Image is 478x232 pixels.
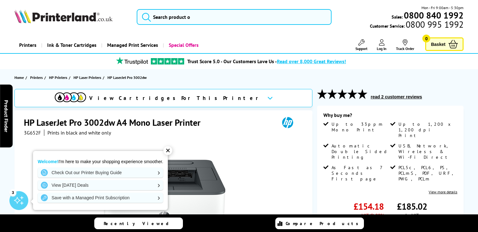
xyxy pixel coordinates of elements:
span: 3G652F [24,130,41,136]
span: 0 [422,35,430,42]
a: View more details [429,190,457,194]
span: PCL5c, PCL6, PS, PCLmS, PDF, URF, PWG, PCLm [398,165,456,182]
span: ex VAT @ 20% [356,212,384,218]
span: Basket [431,40,445,48]
span: Log In [377,46,387,51]
img: Printerland Logo [14,9,113,23]
a: View [DATE] Deals [38,180,163,190]
span: View Cartridges For This Printer [89,95,262,102]
a: HP Printers [49,74,69,81]
a: Special Offers [163,37,203,53]
span: £185.02 [397,201,427,212]
button: read 2 customer reviews [369,94,424,100]
span: HP LaserJet Pro 3002dw [107,74,147,81]
span: Compare Products [286,221,362,226]
span: Sales: [392,14,403,20]
span: Support [355,46,367,51]
span: Up to 1,200 x 1,200 dpi Print [398,121,456,138]
img: trustpilot rating [113,57,151,65]
a: Trust Score 5.0 - Our Customers Love Us -Read over 8,000 Great Reviews! [187,58,346,64]
span: As Fast as 7 Seconds First page [332,165,389,182]
span: inc VAT [405,212,419,218]
a: Compare Products [275,218,364,229]
span: USB, Network, Wireless & Wi-Fi Direct [398,143,456,160]
b: 0800 840 1992 [404,9,464,21]
span: HP Printers [49,74,67,81]
input: Search product o [137,9,332,25]
a: HP Laser Printers [74,74,103,81]
a: Log In [377,39,387,51]
p: I'm here to make your shopping experience smoother. [38,159,163,164]
span: Product Finder [3,100,9,132]
a: Printerland Logo [14,9,129,25]
div: 3 [9,189,16,196]
img: HP [273,117,302,128]
img: cmyk-icon.svg [55,92,86,102]
a: Printers [14,37,41,53]
span: Automatic Double Sided Printing [332,143,389,160]
span: Printers [30,74,43,81]
span: Recently Viewed [104,221,175,226]
a: Home [14,74,25,81]
a: Managed Print Services [101,37,163,53]
span: Customer Service: [370,21,464,29]
span: Read over 8,000 Great Reviews! [277,58,346,64]
span: Up to 33ppm Mono Print [332,121,389,133]
a: Save with a Managed Print Subscription [38,193,163,203]
a: Support [355,39,367,51]
h1: HP LaserJet Pro 3002dw A4 Mono Laser Printer [24,117,207,128]
a: Recently Viewed [94,218,183,229]
span: HP Laser Printers [74,74,101,81]
span: 0800 995 1992 [405,21,464,27]
i: Prints in black and white only [47,130,111,136]
span: Ink & Toner Cartridges [47,37,96,53]
a: Printers [30,74,44,81]
a: Basket 0 [425,37,464,51]
span: Home [14,74,24,81]
span: Mon - Fri 9:00am - 5:30pm [421,5,464,11]
div: ✕ [163,146,172,155]
a: Ink & Toner Cartridges [41,37,101,53]
a: 0800 840 1992 [403,12,464,18]
a: HP LaserJet Pro 3002dw [107,74,148,81]
strong: Welcome! [38,159,58,164]
a: Track Order [396,39,414,51]
span: £154.18 [354,201,384,212]
a: Check Out our Printer Buying Guide [38,168,163,178]
div: Why buy me? [323,112,458,121]
img: trustpilot rating [151,58,184,64]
